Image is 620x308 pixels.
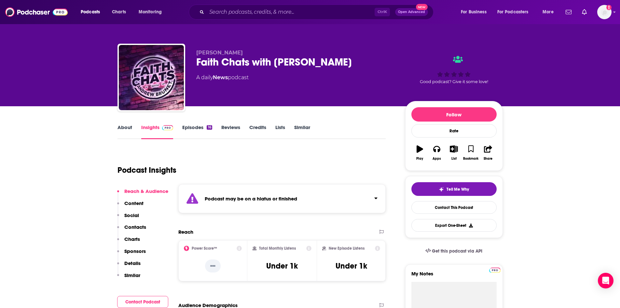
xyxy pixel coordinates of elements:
[5,6,68,18] img: Podchaser - Follow, Share and Rate Podcasts
[112,7,126,17] span: Charts
[484,157,492,161] div: Share
[398,10,425,14] span: Open Advanced
[461,7,487,17] span: For Business
[395,8,428,16] button: Open AdvancedNew
[416,4,428,10] span: New
[259,246,296,251] h2: Total Monthly Listens
[117,188,168,200] button: Reach & Audience
[445,141,462,165] button: List
[117,236,140,248] button: Charts
[411,219,497,232] button: Export One-Sheet
[433,157,441,161] div: Apps
[221,124,240,139] a: Reviews
[597,5,612,19] button: Show profile menu
[117,272,140,284] button: Similar
[428,141,445,165] button: Apps
[134,7,170,17] button: open menu
[489,267,501,273] a: Pro website
[213,74,228,81] a: News
[139,7,162,17] span: Monitoring
[543,7,554,17] span: More
[117,212,139,224] button: Social
[81,7,100,17] span: Podcasts
[411,271,497,282] label: My Notes
[420,243,488,259] a: Get this podcast via API
[597,5,612,19] img: User Profile
[119,45,184,110] img: Faith Chats with Andrew Brunet
[606,5,612,10] svg: Add a profile image
[275,124,285,139] a: Lists
[493,7,538,17] button: open menu
[117,224,146,236] button: Contacts
[124,272,140,278] p: Similar
[416,157,423,161] div: Play
[124,212,139,218] p: Social
[411,182,497,196] button: tell me why sparkleTell Me Why
[162,125,173,130] img: Podchaser Pro
[196,50,243,56] span: [PERSON_NAME]
[117,124,132,139] a: About
[563,7,574,18] a: Show notifications dropdown
[117,260,141,272] button: Details
[117,248,146,260] button: Sponsors
[124,200,144,206] p: Content
[117,200,144,212] button: Content
[207,7,375,17] input: Search podcasts, credits, & more...
[117,165,176,175] h1: Podcast Insights
[195,5,440,20] div: Search podcasts, credits, & more...
[266,261,298,271] h3: Under 1k
[432,248,482,254] span: Get this podcast via API
[497,7,529,17] span: For Podcasters
[196,74,249,81] div: A daily podcast
[192,246,217,251] h2: Power Score™
[597,5,612,19] span: Logged in as Lydia_Gustafson
[405,50,503,90] div: Good podcast? Give it some love!
[178,184,386,213] section: Click to expand status details
[411,107,497,122] button: Follow
[124,188,168,194] p: Reach & Audience
[411,201,497,214] a: Contact This Podcast
[108,7,130,17] a: Charts
[451,157,457,161] div: List
[375,8,390,16] span: Ctrl K
[76,7,108,17] button: open menu
[538,7,562,17] button: open menu
[205,259,221,272] p: --
[456,7,495,17] button: open menu
[447,187,469,192] span: Tell Me Why
[479,141,496,165] button: Share
[294,124,310,139] a: Similar
[117,296,168,308] button: Contact Podcast
[329,246,365,251] h2: New Episode Listens
[249,124,266,139] a: Credits
[182,124,212,139] a: Episodes16
[336,261,367,271] h3: Under 1k
[141,124,173,139] a: InsightsPodchaser Pro
[463,157,478,161] div: Bookmark
[178,229,193,235] h2: Reach
[207,125,212,130] div: 16
[124,248,146,254] p: Sponsors
[411,124,497,138] div: Rate
[439,187,444,192] img: tell me why sparkle
[420,79,488,84] span: Good podcast? Give it some love!
[598,273,613,288] div: Open Intercom Messenger
[411,141,428,165] button: Play
[124,260,141,266] p: Details
[462,141,479,165] button: Bookmark
[579,7,589,18] a: Show notifications dropdown
[124,224,146,230] p: Contacts
[205,196,297,202] strong: Podcast may be on a hiatus or finished
[124,236,140,242] p: Charts
[489,268,501,273] img: Podchaser Pro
